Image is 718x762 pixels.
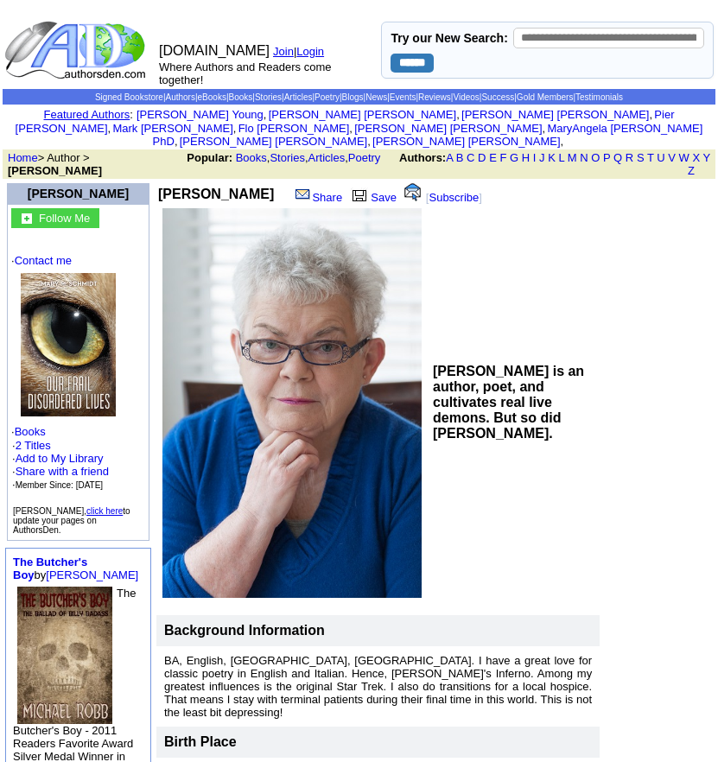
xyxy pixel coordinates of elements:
font: i [371,137,372,147]
a: [PERSON_NAME] [PERSON_NAME] [461,108,649,121]
a: Login [296,45,324,58]
font: i [178,137,180,147]
img: share_page.gif [295,187,310,201]
font: i [266,111,268,120]
font: , , , [187,151,710,177]
a: Follow Me [39,210,90,225]
a: T [647,151,654,164]
label: Try our New Search: [391,31,507,45]
font: i [353,124,354,134]
a: L [558,151,564,164]
font: i [563,137,565,147]
a: Pier [PERSON_NAME] [16,108,675,135]
a: Books [229,92,253,102]
font: > Author > [8,151,102,177]
a: Testimonials [575,92,623,102]
img: 52882.jpg [17,587,112,725]
span: | | | | | | | | | | | | | | [95,92,623,102]
a: [PERSON_NAME] [28,187,129,200]
b: [PERSON_NAME] is an author, poet, and cultivates real live demons. But so did [PERSON_NAME]. [433,364,584,441]
font: Where Authors and Readers come together! [159,60,331,86]
img: See larger image [162,208,422,598]
a: H [522,151,530,164]
a: News [365,92,387,102]
a: [PERSON_NAME] Young [137,108,264,121]
a: X [693,151,701,164]
a: C [467,151,474,164]
a: A [446,151,453,164]
a: Contact me [15,254,72,267]
a: B [456,151,464,164]
font: | [294,45,330,58]
b: Authors: [399,151,446,164]
font: by [13,556,138,581]
a: 2 Titles [16,439,51,452]
a: Flo [PERSON_NAME] [238,122,350,135]
font: · [12,439,109,491]
a: R [626,151,633,164]
img: alert.gif [404,183,421,201]
a: Y [703,151,710,164]
a: Books [236,151,267,164]
font: [DOMAIN_NAME] [159,43,270,58]
b: Background Information [164,623,325,638]
b: [PERSON_NAME] [8,164,102,177]
a: Videos [453,92,479,102]
a: O [591,151,600,164]
font: Birth Place [164,734,237,749]
a: [PERSON_NAME] [46,568,138,581]
font: Member Since: [DATE] [16,480,104,490]
a: Articles [284,92,313,102]
font: , , , , , , , , , , [16,108,703,148]
a: Success [481,92,514,102]
img: library.gif [350,187,369,201]
a: Save [348,191,397,204]
a: Featured Authors [44,108,130,121]
img: 75478.jpg [21,273,116,416]
a: The Butcher's Boy [13,556,87,581]
b: Popular: [187,151,232,164]
a: Authors [165,92,194,102]
img: logo_ad.gif [4,20,149,80]
font: i [236,124,238,134]
a: [PERSON_NAME] [PERSON_NAME] [354,122,542,135]
a: Home [8,151,38,164]
a: Share [294,191,342,204]
a: M [568,151,577,164]
font: i [652,111,654,120]
a: P [603,151,610,164]
font: [PERSON_NAME], to update your pages on AuthorsDen. [13,506,130,535]
font: : [44,108,133,121]
a: Q [613,151,622,164]
a: Subscribe [429,191,479,204]
a: Events [390,92,416,102]
a: Add to My Library [16,452,104,465]
font: ] [479,191,482,204]
a: Signed Bookstore [95,92,163,102]
a: D [478,151,486,164]
b: [PERSON_NAME] [158,187,274,201]
img: gc.jpg [22,213,32,224]
font: i [111,124,112,134]
a: MaryAngela [PERSON_NAME] PhD [153,122,703,148]
a: I [533,151,537,164]
a: F [499,151,506,164]
a: Stories [270,151,304,164]
font: [ [426,191,429,204]
a: [PERSON_NAME] [PERSON_NAME] [269,108,456,121]
a: S [637,151,645,164]
a: click here [86,506,123,516]
a: G [510,151,518,164]
a: Poetry [348,151,381,164]
a: W [679,151,689,164]
a: [PERSON_NAME] [PERSON_NAME] [372,135,560,148]
font: i [545,124,547,134]
a: Join [273,45,294,58]
a: Articles [308,151,346,164]
a: Reviews [418,92,451,102]
a: Blogs [342,92,364,102]
a: Poetry [315,92,340,102]
a: E [489,151,497,164]
a: Mark [PERSON_NAME] [112,122,232,135]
